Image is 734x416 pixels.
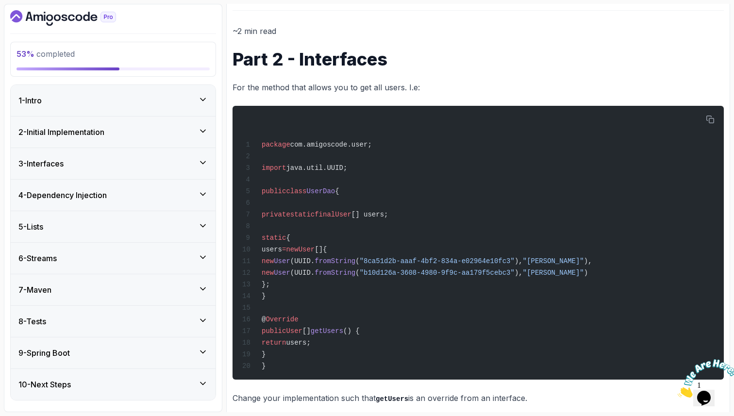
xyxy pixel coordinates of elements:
[584,269,588,277] span: )
[282,246,286,253] span: =
[18,347,70,359] h3: 9 - Spring Boot
[360,269,515,277] span: "b10d126a-3608-4980-9f9c-aa179f5cebc3"
[274,269,290,277] span: User
[18,126,104,138] h3: 2 - Initial Implementation
[4,4,8,12] span: 1
[11,274,216,305] button: 7-Maven
[262,211,290,218] span: private
[315,269,355,277] span: fromString
[262,350,266,358] span: }
[11,180,216,211] button: 4-Dependency Injection
[262,269,274,277] span: new
[290,211,315,218] span: static
[262,141,290,149] span: package
[233,81,724,94] p: For the method that allows you to get all users. I.e:
[18,95,42,106] h3: 1 - Intro
[262,234,286,242] span: static
[11,211,216,242] button: 5-Lists
[18,221,43,233] h3: 5 - Lists
[4,4,64,42] img: Chat attention grabber
[11,243,216,274] button: 6-Streams
[274,257,290,265] span: User
[233,50,724,69] h1: Part 2 - Interfaces
[286,187,306,195] span: class
[355,269,359,277] span: (
[17,49,75,59] span: completed
[286,246,298,253] span: new
[18,284,51,296] h3: 7 - Maven
[18,158,64,169] h3: 3 - Interfaces
[376,395,408,403] code: getUsers
[18,252,57,264] h3: 6 - Streams
[351,211,388,218] span: [] users;
[299,246,315,253] span: User
[262,164,286,172] span: import
[343,327,360,335] span: () {
[290,269,315,277] span: (UUID.
[11,369,216,400] button: 10-Next Steps
[11,148,216,179] button: 3-Interfaces
[262,281,270,288] span: };
[11,337,216,368] button: 9-Spring Boot
[262,292,266,300] span: }
[18,189,107,201] h3: 4 - Dependency Injection
[10,10,138,26] a: Dashboard
[262,327,286,335] span: public
[262,339,286,347] span: return
[315,257,355,265] span: fromString
[11,85,216,116] button: 1-Intro
[233,391,724,405] p: Change your implementation such that is an override from an interface.
[233,24,724,38] p: ~2 min read
[290,257,315,265] span: (UUID.
[515,257,523,265] span: ),
[302,327,311,335] span: []
[11,306,216,337] button: 8-Tests
[360,257,515,265] span: "8ca51d2b-aaaf-4bf2-834a-e02964e10fc3"
[18,316,46,327] h3: 8 - Tests
[306,187,335,195] span: UserDao
[335,187,339,195] span: {
[262,257,274,265] span: new
[515,269,523,277] span: ),
[262,246,282,253] span: users
[523,269,584,277] span: "[PERSON_NAME]"
[335,211,351,218] span: User
[315,211,335,218] span: final
[584,257,592,265] span: ),
[674,355,734,401] iframe: chat widget
[286,339,310,347] span: users;
[286,234,290,242] span: {
[262,316,266,323] span: @
[523,257,584,265] span: "[PERSON_NAME]"
[11,116,216,148] button: 2-Initial Implementation
[286,164,347,172] span: java.util.UUID;
[311,327,343,335] span: getUsers
[290,141,372,149] span: com.amigoscode.user;
[17,49,34,59] span: 53 %
[18,379,71,390] h3: 10 - Next Steps
[315,246,327,253] span: []{
[262,362,266,370] span: }
[262,187,286,195] span: public
[266,316,298,323] span: Override
[355,257,359,265] span: (
[286,327,302,335] span: User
